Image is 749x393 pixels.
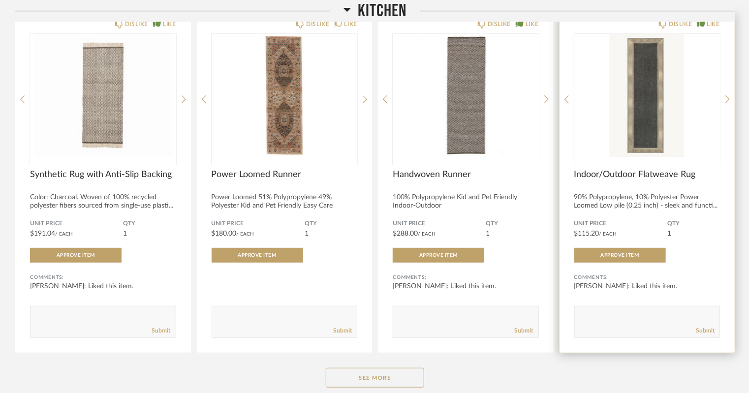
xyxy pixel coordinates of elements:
span: Power Loomed Runner [212,169,358,180]
span: Approve Item [57,253,95,258]
span: Approve Item [238,253,277,258]
button: Approve Item [393,248,484,263]
span: Approve Item [601,253,639,258]
div: LIKE [163,19,176,29]
span: Unit Price [574,220,668,228]
div: LIKE [344,19,357,29]
img: undefined [30,34,176,157]
div: DISLIKE [669,19,692,29]
span: / Each [237,232,254,237]
div: 0 [574,34,720,157]
span: QTY [667,220,720,228]
span: $288.00 [393,230,418,237]
span: Synthetic Rug with Anti-Slip Backing [30,169,176,180]
span: / Each [55,232,73,237]
a: Submit [333,327,352,335]
span: Unit Price [393,220,486,228]
span: / Each [599,232,617,237]
img: undefined [393,34,539,157]
span: Handwoven Runner [393,169,539,180]
a: Submit [515,327,533,335]
span: 1 [305,230,309,237]
img: undefined [212,34,358,157]
div: LIKE [526,19,538,29]
span: Approve Item [419,253,458,258]
button: Approve Item [212,248,303,263]
div: 100% Polypropylene Kid and Pet Friendly Indoor-Outdoor [393,193,539,210]
div: DISLIKE [488,19,511,29]
span: Unit Price [212,220,305,228]
div: Comments: [30,272,176,282]
button: Approve Item [574,248,666,263]
div: DISLIKE [125,19,148,29]
span: QTY [305,220,357,228]
span: QTY [486,220,539,228]
span: $191.04 [30,230,55,237]
button: Approve Item [30,248,122,263]
div: DISLIKE [306,19,329,29]
span: Unit Price [30,220,124,228]
div: Comments: [393,272,539,282]
div: Color: Charcoal. Woven of 100% recycled polyester fibers sourced from single-use plasti... [30,193,176,210]
div: 90% Polypropylene, 10% Polyester Power Loomed Low pile (0.25 inch) - sleek and functi... [574,193,720,210]
span: $180.00 [212,230,237,237]
span: Indoor/Outdoor Flatweave Rug [574,169,720,180]
div: 0 [30,34,176,157]
span: $115.20 [574,230,599,237]
div: [PERSON_NAME]: Liked this item. [30,281,176,291]
div: [PERSON_NAME]: Liked this item. [574,281,720,291]
span: 1 [124,230,127,237]
a: Submit [152,327,171,335]
button: See More [326,368,424,388]
img: undefined [574,34,720,157]
span: / Each [418,232,436,237]
div: LIKE [707,19,720,29]
div: Power Loomed 51% Polypropylene 49% Polyester Kid and Pet Friendly Easy Care [212,193,358,210]
span: 1 [486,230,490,237]
div: 0 [393,34,539,157]
span: 1 [667,230,671,237]
div: Comments: [574,272,720,282]
a: Submit [696,327,715,335]
div: 0 [212,34,358,157]
span: QTY [124,220,176,228]
div: [PERSON_NAME]: Liked this item. [393,281,539,291]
